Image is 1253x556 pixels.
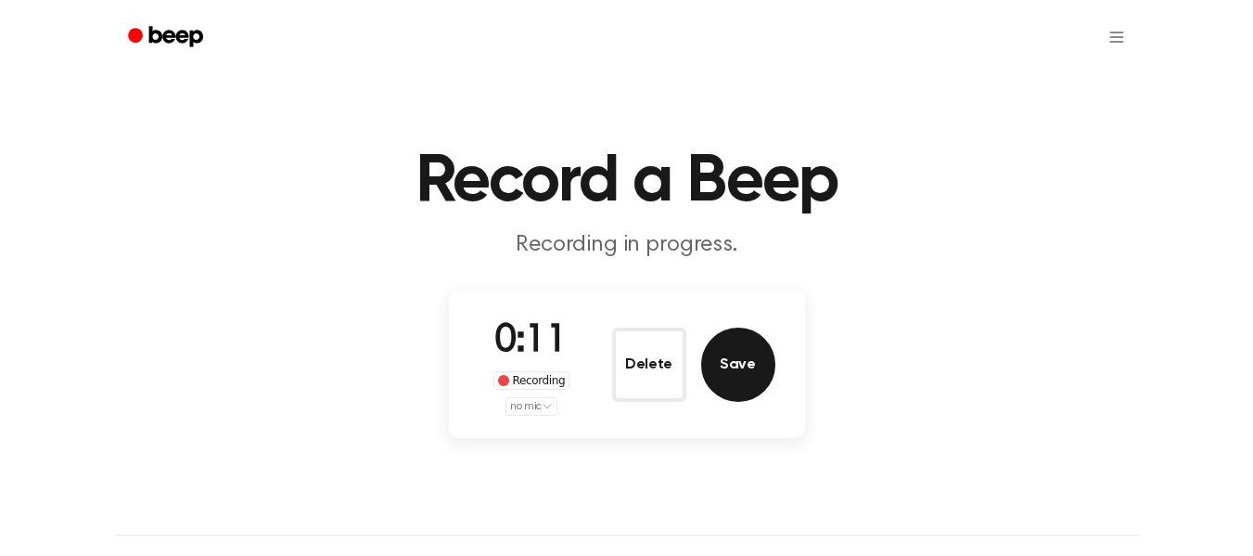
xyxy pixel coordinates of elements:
div: Recording [493,371,570,390]
h1: Record a Beep [152,149,1102,215]
button: Delete Audio Record [612,328,686,402]
a: Beep [115,19,220,56]
span: no mic [510,398,542,415]
button: Open menu [1094,15,1139,59]
button: no mic [505,397,557,416]
span: 0:11 [494,322,569,361]
p: Recording in progress. [271,230,983,261]
button: Save Audio Record [701,328,775,402]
